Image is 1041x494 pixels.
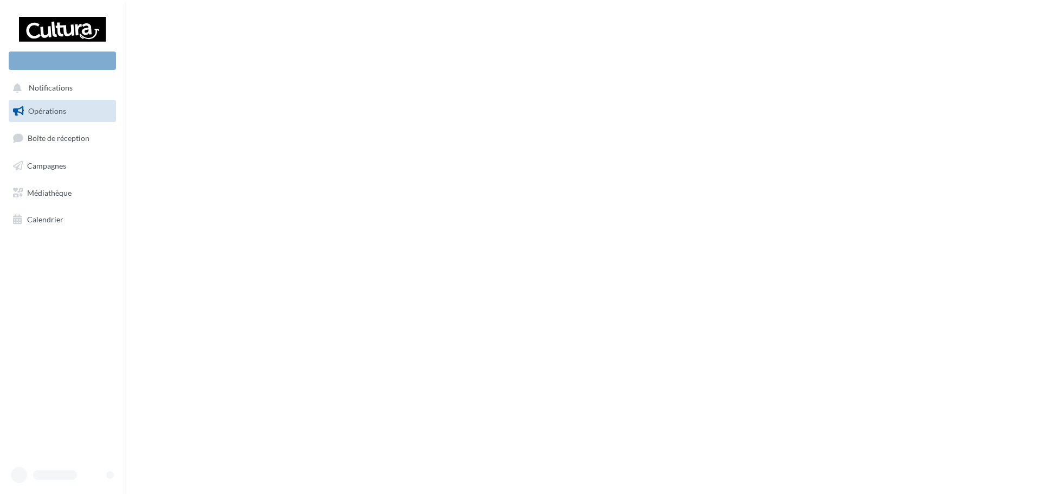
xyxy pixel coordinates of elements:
span: Notifications [29,84,73,93]
span: Boîte de réception [28,133,89,143]
span: Calendrier [27,215,63,224]
div: Nouvelle campagne [9,52,116,70]
span: Médiathèque [27,188,72,197]
span: Opérations [28,106,66,116]
a: Boîte de réception [7,126,118,150]
span: Campagnes [27,161,66,170]
a: Calendrier [7,208,118,231]
a: Campagnes [7,155,118,177]
a: Opérations [7,100,118,123]
a: Médiathèque [7,182,118,204]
